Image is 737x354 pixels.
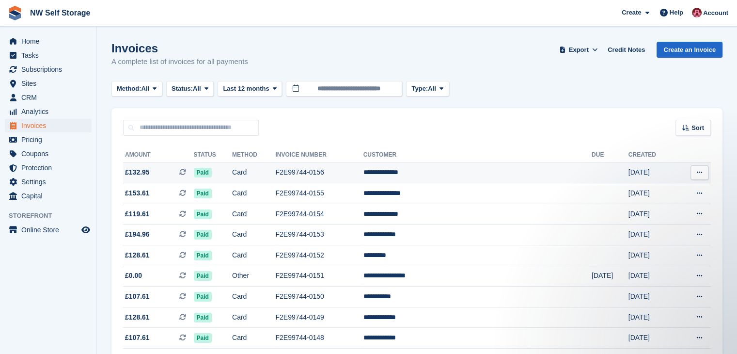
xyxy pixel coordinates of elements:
a: menu [5,48,92,62]
td: F2E99744-0152 [275,245,363,266]
td: [DATE] [628,225,676,245]
td: [DATE] [628,287,676,307]
td: [DATE] [592,266,628,287]
a: menu [5,91,92,104]
span: All [428,84,436,94]
span: Online Store [21,223,79,237]
a: Create an Invoice [657,42,722,58]
td: Card [232,162,275,183]
span: Analytics [21,105,79,118]
td: Card [232,183,275,204]
td: Card [232,287,275,307]
span: Paid [194,168,212,177]
td: F2E99744-0153 [275,225,363,245]
a: menu [5,161,92,175]
button: Method: All [111,81,162,97]
span: All [193,84,201,94]
td: F2E99744-0156 [275,162,363,183]
span: Paid [194,209,212,219]
span: Invoices [21,119,79,132]
a: menu [5,34,92,48]
span: £107.61 [125,291,150,302]
span: Last 12 months [223,84,269,94]
th: Invoice Number [275,147,363,163]
span: Storefront [9,211,96,221]
th: Status [194,147,232,163]
th: Customer [363,147,592,163]
span: Capital [21,189,79,203]
a: menu [5,175,92,189]
span: Tasks [21,48,79,62]
span: Pricing [21,133,79,146]
td: [DATE] [628,162,676,183]
span: Paid [194,333,212,343]
span: Home [21,34,79,48]
img: stora-icon-8386f47178a22dfd0bd8f6a31ec36ba5ce8667c1dd55bd0f319d3a0aa187defe.svg [8,6,22,20]
span: £128.61 [125,250,150,260]
button: Status: All [166,81,214,97]
a: menu [5,223,92,237]
span: £132.95 [125,167,150,177]
td: Card [232,245,275,266]
td: [DATE] [628,204,676,225]
td: [DATE] [628,183,676,204]
a: menu [5,63,92,76]
td: Card [232,204,275,225]
td: F2E99744-0148 [275,328,363,349]
td: F2E99744-0154 [275,204,363,225]
th: Created [628,147,676,163]
span: Status: [172,84,193,94]
span: Method: [117,84,141,94]
span: CRM [21,91,79,104]
a: menu [5,133,92,146]
span: £0.00 [125,271,142,281]
span: Paid [194,271,212,281]
span: £153.61 [125,188,150,198]
td: F2E99744-0149 [275,307,363,328]
span: Export [569,45,589,55]
span: Help [670,8,683,17]
td: F2E99744-0151 [275,266,363,287]
a: Preview store [80,224,92,236]
span: All [141,84,150,94]
button: Last 12 months [218,81,282,97]
a: Credit Notes [604,42,649,58]
th: Method [232,147,275,163]
span: Create [622,8,641,17]
span: £128.61 [125,312,150,322]
td: [DATE] [628,328,676,349]
span: Paid [194,292,212,302]
a: menu [5,105,92,118]
td: Card [232,225,275,245]
a: menu [5,189,92,203]
span: Subscriptions [21,63,79,76]
span: £107.61 [125,333,150,343]
span: Sites [21,77,79,90]
td: [DATE] [628,245,676,266]
td: F2E99744-0150 [275,287,363,307]
p: A complete list of invoices for all payments [111,56,248,67]
img: Josh Vines [692,8,702,17]
td: Card [232,307,275,328]
button: Type: All [406,81,449,97]
td: [DATE] [628,266,676,287]
a: menu [5,147,92,161]
span: £119.61 [125,209,150,219]
span: Protection [21,161,79,175]
td: Other [232,266,275,287]
a: menu [5,119,92,132]
span: Paid [194,251,212,260]
span: Paid [194,189,212,198]
td: Card [232,328,275,349]
span: Paid [194,230,212,240]
a: NW Self Storage [26,5,94,21]
span: Sort [691,123,704,133]
span: Type: [411,84,428,94]
span: Settings [21,175,79,189]
span: Paid [194,313,212,322]
span: Coupons [21,147,79,161]
button: Export [557,42,600,58]
th: Amount [123,147,194,163]
a: menu [5,77,92,90]
span: Account [703,8,728,18]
